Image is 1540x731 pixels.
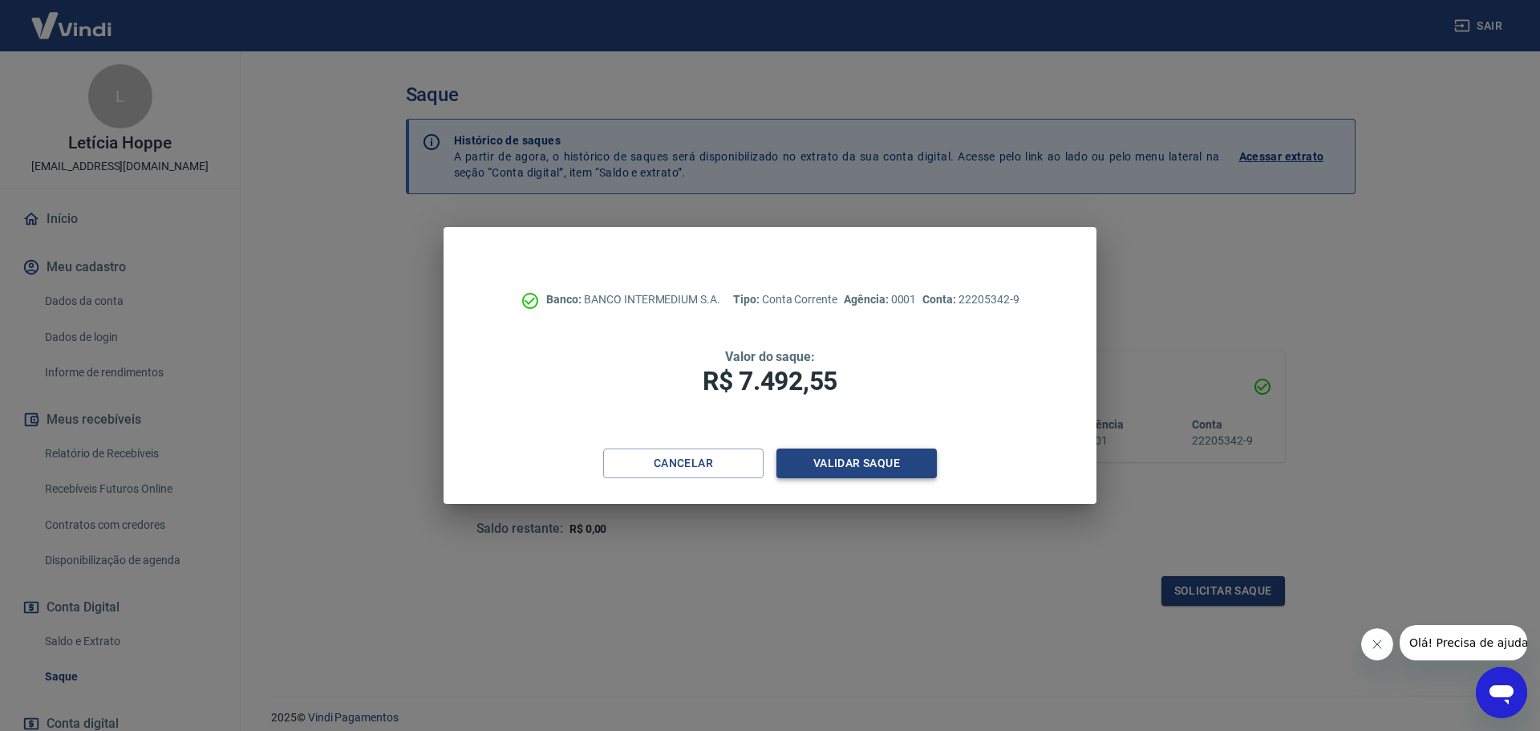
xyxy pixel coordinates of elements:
[725,349,815,364] span: Valor do saque:
[922,293,958,306] span: Conta:
[844,293,891,306] span: Agência:
[776,449,937,478] button: Validar saque
[1476,667,1527,718] iframe: Botão para abrir a janela de mensagens
[1361,628,1393,660] iframe: Fechar mensagem
[546,291,720,308] p: BANCO INTERMEDIUM S.A.
[922,291,1019,308] p: 22205342-9
[733,293,762,306] span: Tipo:
[10,11,135,24] span: Olá! Precisa de ajuda?
[844,291,916,308] p: 0001
[703,366,837,396] span: R$ 7.492,55
[733,291,837,308] p: Conta Corrente
[1400,625,1527,660] iframe: Mensagem da empresa
[546,293,584,306] span: Banco:
[603,449,764,478] button: Cancelar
